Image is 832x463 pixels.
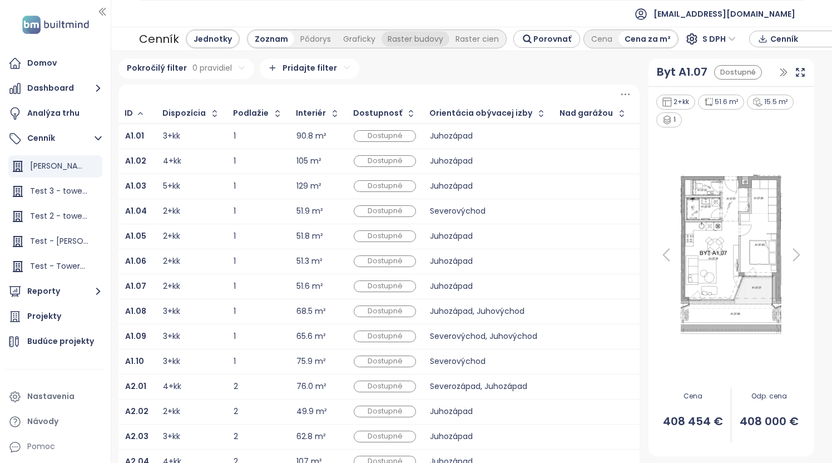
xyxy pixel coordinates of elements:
[125,130,144,141] b: A1.01
[513,30,580,48] button: Porovnať
[6,331,105,353] a: Budúce projekty
[430,433,546,440] div: Juhozápad
[429,110,532,117] div: Orientácia obývacej izby
[430,208,546,215] div: Severovýchod
[354,230,416,242] div: Dostupné
[353,110,402,117] div: Dostupnosť
[125,406,148,417] b: A2.02
[296,408,327,415] div: 49.9 m²
[430,283,546,290] div: Juhozápad
[234,358,283,365] div: 1
[125,358,144,365] a: A1.10
[249,31,294,47] div: Zoznam
[296,383,326,390] div: 76.0 m²
[296,132,326,140] div: 90.8 m²
[125,306,146,317] b: A1.08
[125,208,147,215] a: A1.04
[192,62,232,74] span: 0 pravidiel
[163,333,180,340] div: 3+kk
[337,31,382,47] div: Graficky
[30,235,117,247] span: Test - [PERSON_NAME]
[163,132,180,140] div: 3+kk
[125,255,146,267] b: A1.06
[27,106,80,120] div: Analýza trhu
[6,386,105,408] a: Nastavenia
[163,433,180,440] div: 3+kk
[30,210,140,221] span: Test 2 - towerka (bez ceny)
[618,31,677,47] div: Cena za m²
[163,208,180,215] div: 2+kk
[30,160,140,171] span: [PERSON_NAME] Residence 2
[8,180,102,203] div: Test 3 - towerka (s cenou)
[125,183,146,190] a: A1.03
[6,411,105,433] a: Návody
[6,306,105,328] a: Projekty
[8,205,102,228] div: Test 2 - towerka (bez ceny)
[533,33,571,45] span: Porovnať
[234,258,283,265] div: 1
[234,283,283,290] div: 1
[27,390,75,403] div: Nastavenia
[163,308,180,315] div: 3+kk
[296,258,323,265] div: 51.3 m²
[125,157,146,165] a: A1.02
[430,132,546,140] div: Juhozápad
[163,358,180,365] div: 3+kk
[125,381,146,392] b: A2.01
[354,180,416,192] div: Dostupné
[296,233,323,240] div: 51.8 m²
[354,331,416,342] div: Dostupné
[296,110,326,117] div: Interiér
[8,155,102,178] div: [PERSON_NAME] Residence 2
[125,230,146,242] b: A1.05
[296,308,326,315] div: 68.5 m²
[698,95,745,110] div: 51.6 m²
[430,183,546,190] div: Juhozápad
[125,180,146,191] b: A1.03
[8,255,102,278] div: Test - Towerka
[163,383,181,390] div: 4+kk
[449,31,505,47] div: Raster cien
[714,65,762,80] div: Dostupné
[296,183,321,190] div: 129 m²
[731,413,807,430] span: 408 000 €
[430,383,546,390] div: Severozápad, Juhozápad
[30,260,89,272] span: Test - Towerka
[296,283,323,290] div: 51.6 m²
[27,309,61,323] div: Projekty
[657,63,707,81] a: Byt A1.07
[382,31,449,47] div: Raster budovy
[354,130,416,142] div: Dostupné
[354,406,416,417] div: Dostupné
[234,308,283,315] div: 1
[8,230,102,253] div: Test - [PERSON_NAME]
[162,110,206,117] div: Dispozícia
[233,110,269,117] div: Podlažie
[125,433,148,440] a: A2.03
[354,431,416,442] div: Dostupné
[187,31,238,47] div: Jednotky
[6,436,105,458] div: Pomoc
[27,334,94,348] div: Budúce projekty
[6,77,105,100] button: Dashboard
[125,258,146,265] a: A1.06
[430,408,546,415] div: Juhozápad
[125,431,148,442] b: A2.03
[125,333,146,340] a: A1.09
[656,112,682,127] div: 1
[702,31,736,47] span: S DPH
[234,383,283,390] div: 2
[163,233,180,240] div: 2+kk
[118,58,254,79] div: Pokročilý filter
[125,110,133,117] div: ID
[27,415,58,428] div: Návody
[559,110,613,117] div: Nad garážou
[234,408,283,415] div: 2
[354,306,416,317] div: Dostupné
[125,308,146,315] a: A1.08
[234,183,283,190] div: 1
[296,208,323,215] div: 51.9 m²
